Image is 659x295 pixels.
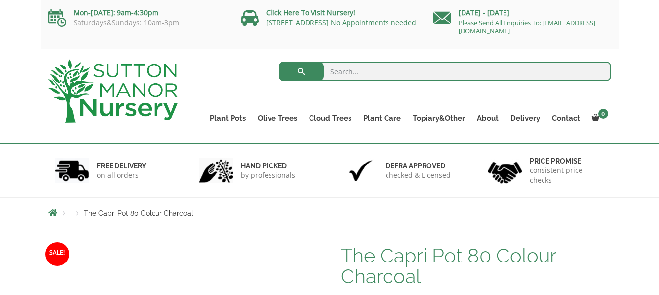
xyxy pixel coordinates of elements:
[459,18,595,35] a: Please Send All Enquiries To: [EMAIL_ADDRESS][DOMAIN_NAME]
[48,209,611,217] nav: Breadcrumbs
[199,158,233,183] img: 2.jpg
[504,111,546,125] a: Delivery
[48,19,226,27] p: Saturdays&Sundays: 10am-3pm
[48,7,226,19] p: Mon-[DATE]: 9am-4:30pm
[241,170,295,180] p: by professionals
[546,111,586,125] a: Contact
[488,156,522,186] img: 4.jpg
[598,109,608,119] span: 0
[266,8,355,17] a: Click Here To Visit Nursery!
[357,111,407,125] a: Plant Care
[279,62,611,81] input: Search...
[97,170,146,180] p: on all orders
[241,162,295,170] h6: hand picked
[530,165,605,185] p: consistent price checks
[204,111,252,125] a: Plant Pots
[344,158,378,183] img: 3.jpg
[55,158,89,183] img: 1.jpg
[471,111,504,125] a: About
[386,170,451,180] p: checked & Licensed
[84,209,193,217] span: The Capri Pot 80 Colour Charcoal
[530,157,605,165] h6: Price promise
[386,162,451,170] h6: Defra approved
[433,7,611,19] p: [DATE] - [DATE]
[266,18,416,27] a: [STREET_ADDRESS] No Appointments needed
[586,111,611,125] a: 0
[252,111,303,125] a: Olive Trees
[97,162,146,170] h6: FREE DELIVERY
[48,59,178,123] img: logo
[45,242,69,266] span: Sale!
[407,111,471,125] a: Topiary&Other
[341,245,611,287] h1: The Capri Pot 80 Colour Charcoal
[303,111,357,125] a: Cloud Trees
